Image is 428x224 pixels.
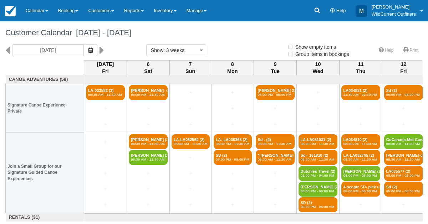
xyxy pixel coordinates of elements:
a: + [129,185,168,193]
a: + [172,185,210,193]
a: LA-LA032765 (2)08:30 AM - 11:30 AM [341,150,380,165]
em: 08:30 AM - 11:30 AM [258,157,292,162]
th: 12 Fri [382,60,425,75]
a: LA-033582 (3)08:30 AM - 11:30 AM [86,85,125,100]
th: [DATE] Fri [84,60,127,75]
em: 08:30 AM - 11:30 AM [216,142,250,146]
em: 05:00 PM - 08:00 PM [343,173,378,178]
a: SD (2)05:00 PM - 08:00 PM [299,197,337,212]
th: 9 Tue [254,60,297,75]
span: Show [151,47,163,53]
a: + [299,121,337,128]
a: + [129,105,168,112]
th: 6 Sat [127,60,170,75]
a: LA-LA032569 (2)08:30 AM - 11:30 AM [172,134,210,149]
a: + [86,170,125,177]
a: [PERSON_NAME] Garden- con (4)05:00 PM - 08:00 PM [256,85,295,100]
a: + [214,121,252,128]
em: 05:00 PM - 08:00 PM [386,173,421,178]
em: 08:30 AM - 11:30 AM [131,93,165,97]
a: + [86,201,125,208]
p: [PERSON_NAME] [371,4,416,11]
a: + [256,201,295,208]
em: 08:30 AM - 11:30 AM [343,157,378,162]
button: Show: 3 weeks [146,44,206,56]
a: 4 people SD- pick up (3)05:00 PM - 08:00 PM [341,182,380,197]
em: 05:00 PM - 08:00 PM [301,189,335,193]
a: + [129,201,168,208]
a: + [214,185,252,193]
em: 08:30 AM - 11:30 AM [258,142,292,146]
h1: Customer Calendar [5,28,423,37]
a: + [86,121,125,128]
a: LA034831 (2)11:30 AM - 02:30 PM [341,85,380,100]
a: LA034810 (2)08:30 AM - 11:30 AM [341,134,380,149]
a: + [214,170,252,177]
a: *-[PERSON_NAME] (2)08:30 AM - 11:30 AM [256,150,295,165]
a: + [341,201,380,208]
span: : 3 weeks [163,47,184,53]
em: 08:30 AM - 11:30 AM [386,142,421,146]
a: GoCanada-Met Canades (2)08:30 AM - 11:30 AM [384,134,423,149]
em: 01:00 PM - 04:00 PM [301,173,335,178]
a: + [256,185,295,193]
a: + [129,121,168,128]
a: [PERSON_NAME]- confi (4)08:30 AM - 11:30 AM [129,85,168,100]
a: + [299,105,337,112]
a: Sd - (2)08:30 AM - 11:30 AM [256,134,295,149]
a: + [299,89,337,97]
em: 08:30 AM - 11:30 AM [174,142,208,146]
a: + [256,170,295,177]
a: [PERSON_NAME] (2)05:00 PM - 08:00 PM [299,182,337,197]
th: 11 Thu [339,60,382,75]
a: Sd-- 161810 (2)08:30 AM - 11:30 AM [299,150,337,165]
a: + [341,105,380,112]
a: + [172,105,210,112]
em: 05:00 PM - 08:00 PM [301,205,335,209]
th: 10 Wed [297,60,340,75]
a: + [172,121,210,128]
a: + [86,185,125,193]
em: 08:30 AM - 11:30 AM [301,142,335,146]
a: + [214,201,252,208]
a: + [214,89,252,97]
a: + [86,154,125,161]
a: + [129,170,168,177]
span: Show empty items [287,44,342,49]
a: Help [374,45,398,56]
a: SD (2)05:00 PM - 08:00 PM [214,150,252,165]
a: Sd (2)05:00 PM - 08:00 PM [384,85,423,100]
a: + [172,201,210,208]
a: + [256,105,295,112]
em: 08:30 AM - 11:30 AM [131,157,165,162]
a: LA035577 (2)05:00 PM - 08:00 PM [384,166,423,181]
em: 05:00 PM - 08:00 PM [216,157,250,162]
a: + [86,138,125,146]
a: + [214,105,252,112]
em: 05:00 PM - 08:00 PM [386,93,421,97]
a: + [256,121,295,128]
img: checkfront-main-nav-mini-logo.png [5,6,16,16]
em: 08:30 AM - 11:30 AM [88,93,123,97]
a: [PERSON_NAME] (2)05:00 PM - 08:00 PM [341,166,380,181]
th: 8 Mon [211,60,254,75]
th: Join a Small Group for our Signature Guided Canoe Experiences [6,133,84,213]
a: Dutchies Travel (2)01:00 PM - 04:00 PM [299,166,337,181]
p: WildCurrent Outfitters [371,11,416,18]
div: M [356,5,367,17]
a: Print [399,45,423,56]
a: LA-LA031931 (2)08:30 AM - 11:30 AM [299,134,337,149]
a: + [341,121,380,128]
a: Rentals (31) [7,214,82,221]
i: Help [330,9,335,13]
span: [DATE] - [DATE] [72,28,131,37]
a: Sd (2)05:00 PM - 08:00 PM [384,182,423,197]
em: 08:30 AM - 11:30 AM [301,157,335,162]
span: Help [336,8,346,13]
span: Group items in bookings [287,51,355,56]
a: + [172,170,210,177]
label: Group items in bookings [287,49,354,59]
em: 05:00 PM - 08:00 PM [258,93,292,97]
em: 11:30 AM - 02:30 PM [343,93,378,97]
em: 08:30 AM - 11:30 AM [131,142,165,146]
